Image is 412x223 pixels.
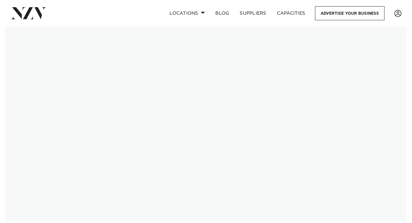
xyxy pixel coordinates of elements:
[210,6,234,20] a: BLOG
[10,7,46,19] img: nzv-logo.png
[272,6,311,20] a: Capacities
[315,6,384,20] a: Advertise your business
[164,6,210,20] a: Locations
[234,6,271,20] a: SUPPLIERS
